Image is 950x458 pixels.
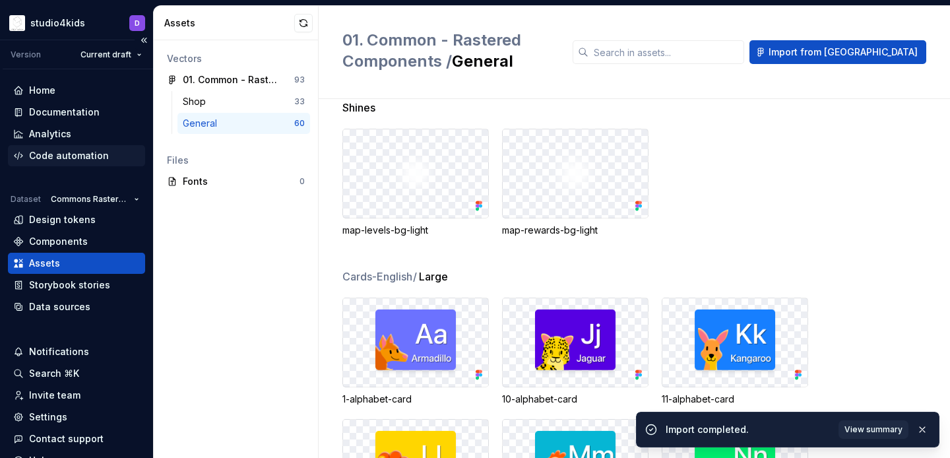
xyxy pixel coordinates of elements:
[75,46,148,64] button: Current draft
[177,91,310,112] a: Shop33
[135,31,153,49] button: Collapse sidebar
[502,224,649,237] div: map-rewards-bg-light
[8,428,145,449] button: Contact support
[769,46,918,59] span: Import from [GEOGRAPHIC_DATA]
[8,231,145,252] a: Components
[8,296,145,317] a: Data sources
[8,209,145,230] a: Design tokens
[8,145,145,166] a: Code automation
[342,30,557,72] h2: General
[9,15,25,31] img: f1dd3a2a-5342-4756-bcfa-e9eec4c7fc0d.png
[164,16,294,30] div: Assets
[294,75,305,85] div: 93
[8,341,145,362] button: Notifications
[413,270,417,283] span: /
[419,269,448,284] span: Large
[294,96,305,107] div: 33
[502,393,649,406] div: 10-alphabet-card
[29,432,104,445] div: Contact support
[162,69,310,90] a: 01. Common - Rastered Components93
[29,84,55,97] div: Home
[8,253,145,274] a: Assets
[3,9,150,37] button: studio4kidsD
[588,40,744,64] input: Search in assets...
[749,40,926,64] button: Import from [GEOGRAPHIC_DATA]
[29,300,90,313] div: Data sources
[29,410,67,424] div: Settings
[80,49,131,60] span: Current draft
[11,49,41,60] div: Version
[8,275,145,296] a: Storybook stories
[8,385,145,406] a: Invite team
[8,363,145,384] button: Search ⌘K
[342,100,375,115] span: Shines
[162,171,310,192] a: Fonts0
[29,106,100,119] div: Documentation
[29,149,109,162] div: Code automation
[8,80,145,101] a: Home
[662,393,808,406] div: 11-alphabet-card
[342,393,489,406] div: 1-alphabet-card
[167,52,305,65] div: Vectors
[11,194,41,205] div: Dataset
[300,176,305,187] div: 0
[29,278,110,292] div: Storybook stories
[342,30,521,71] span: 01. Common - Rastered Components /
[342,224,489,237] div: map-levels-bg-light
[183,117,222,130] div: General
[183,175,300,188] div: Fonts
[45,190,145,209] button: Commons Rastered
[839,420,908,439] button: View summary
[51,194,129,205] span: Commons Rastered
[8,407,145,428] a: Settings
[177,113,310,134] a: General60
[29,257,60,270] div: Assets
[844,424,902,435] span: View summary
[29,235,88,248] div: Components
[29,367,79,380] div: Search ⌘K
[183,95,211,108] div: Shop
[135,18,140,28] div: D
[342,269,418,284] span: Cards-English
[294,118,305,129] div: 60
[29,127,71,141] div: Analytics
[29,389,80,402] div: Invite team
[666,423,831,436] div: Import completed.
[167,154,305,167] div: Files
[8,102,145,123] a: Documentation
[30,16,85,30] div: studio4kids
[8,123,145,145] a: Analytics
[29,345,89,358] div: Notifications
[183,73,281,86] div: 01. Common - Rastered Components
[29,213,96,226] div: Design tokens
